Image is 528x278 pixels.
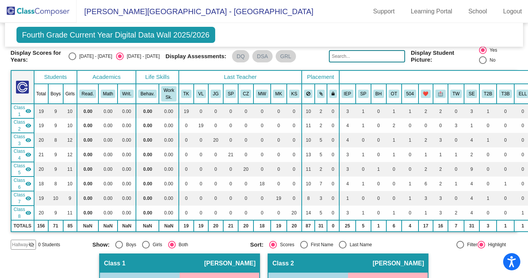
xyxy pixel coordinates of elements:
td: 0 [194,162,208,177]
td: 11 [302,162,315,177]
td: 13 [302,147,315,162]
td: 0.00 [98,133,118,147]
th: Social Emotional [464,84,479,104]
td: 0.00 [159,118,178,133]
span: Display Scores for Years: [11,49,63,63]
mat-radio-group: Select an option [479,46,518,66]
button: SE [466,90,477,98]
td: 0 [479,118,497,133]
span: Display Assessments: [165,53,226,60]
td: 2 [433,177,448,191]
td: 0 [479,177,497,191]
td: 0 [418,118,433,133]
td: 0 [208,104,223,118]
td: 0.00 [136,177,159,191]
td: 1 [356,118,371,133]
td: 0 [287,118,302,133]
td: 0.00 [118,118,136,133]
td: 0.00 [77,133,98,147]
td: 0.00 [118,133,136,147]
button: JG [211,90,221,98]
td: 10 [302,177,315,191]
td: 0 [271,162,287,177]
mat-chip: DSA [252,50,273,62]
td: 0 [238,118,253,133]
td: 0.00 [77,104,98,118]
th: Tier Behavior Plan [479,84,497,104]
td: 0 [402,118,418,133]
span: [PERSON_NAME][GEOGRAPHIC_DATA] - [GEOGRAPHIC_DATA] [77,5,314,18]
td: 8 [48,133,63,147]
td: 1 [497,177,514,191]
td: 0.00 [118,191,136,206]
td: 0 [253,118,271,133]
th: Boys [48,84,63,104]
td: 0 [208,162,223,177]
td: 10 [63,177,77,191]
td: Kim Shapiro - Maria Kehres [11,191,34,206]
td: 1 [356,177,371,191]
td: 1 [402,177,418,191]
td: 0.00 [159,162,178,177]
mat-icon: visibility [25,123,31,129]
td: 20 [238,162,253,177]
th: Occupational Therapy Only IEP [386,84,402,104]
th: Heart Parent [418,84,433,104]
td: 0 [479,147,497,162]
th: Maria Kehres [271,84,287,104]
td: 8 [48,177,63,191]
td: 3 [339,162,356,177]
td: Jill Grano - No Class Name [11,133,34,147]
th: Medical [433,84,448,104]
td: 5 [315,133,327,147]
td: 2 [418,104,433,118]
td: 1 [433,147,448,162]
button: BH [373,90,384,98]
td: 0 [287,133,302,147]
td: 20 [208,133,223,147]
span: Class 6 [14,177,25,191]
th: Speech Only IEP [356,84,371,104]
td: 3 [448,118,464,133]
button: MW [256,90,268,98]
button: TW [450,90,462,98]
button: IEP [342,90,353,98]
td: 1 [418,147,433,162]
button: KS [289,90,300,98]
td: 0 [497,118,514,133]
td: 0.00 [136,191,159,206]
td: Stephanie Pawlaczyk - No Class Name [11,147,34,162]
td: 0.00 [77,191,98,206]
td: 0.00 [77,177,98,191]
td: 1 [479,133,497,147]
td: 18 [34,177,48,191]
td: 0 [386,177,402,191]
th: Life Skills [136,70,178,84]
td: 0 [179,191,194,206]
td: 10 [63,104,77,118]
td: 19 [34,118,48,133]
td: 0 [371,133,386,147]
button: T3B [499,90,512,98]
td: 0 [497,162,514,177]
mat-icon: visibility [25,152,31,158]
th: Chris Zuccaro [238,84,253,104]
td: 9 [48,162,63,177]
td: 0 [327,104,339,118]
td: 1 [448,177,464,191]
td: 19 [179,104,194,118]
td: 0 [287,162,302,177]
td: 1 [339,191,356,206]
span: Fourth Grade Current Year Digital Data Wall 2025/2026 [16,27,216,43]
div: Yes [487,47,497,54]
td: 0 [327,162,339,177]
td: 0 [497,104,514,118]
td: 2 [315,118,327,133]
td: 0.00 [118,147,136,162]
td: 10 [302,104,315,118]
td: 0 [497,147,514,162]
td: 0 [253,162,271,177]
td: 2 [386,118,402,133]
span: Class 5 [14,162,25,176]
td: 9 [48,104,63,118]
